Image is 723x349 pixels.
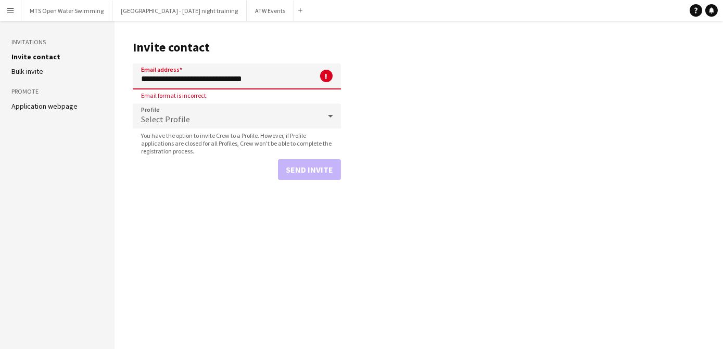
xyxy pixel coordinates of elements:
a: Application webpage [11,101,78,111]
h3: Invitations [11,37,103,47]
span: Select Profile [141,114,190,124]
a: Invite contact [11,52,60,61]
h1: Invite contact [133,40,341,55]
button: MTS Open Water Swimming [21,1,112,21]
button: [GEOGRAPHIC_DATA] - [DATE] night training [112,1,247,21]
a: Bulk invite [11,67,43,76]
button: ATW Events [247,1,294,21]
span: You have the option to invite Crew to a Profile. However, if Profile applications are closed for ... [133,132,341,155]
h3: Promote [11,87,103,96]
span: Email format is incorrect. [133,92,216,99]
